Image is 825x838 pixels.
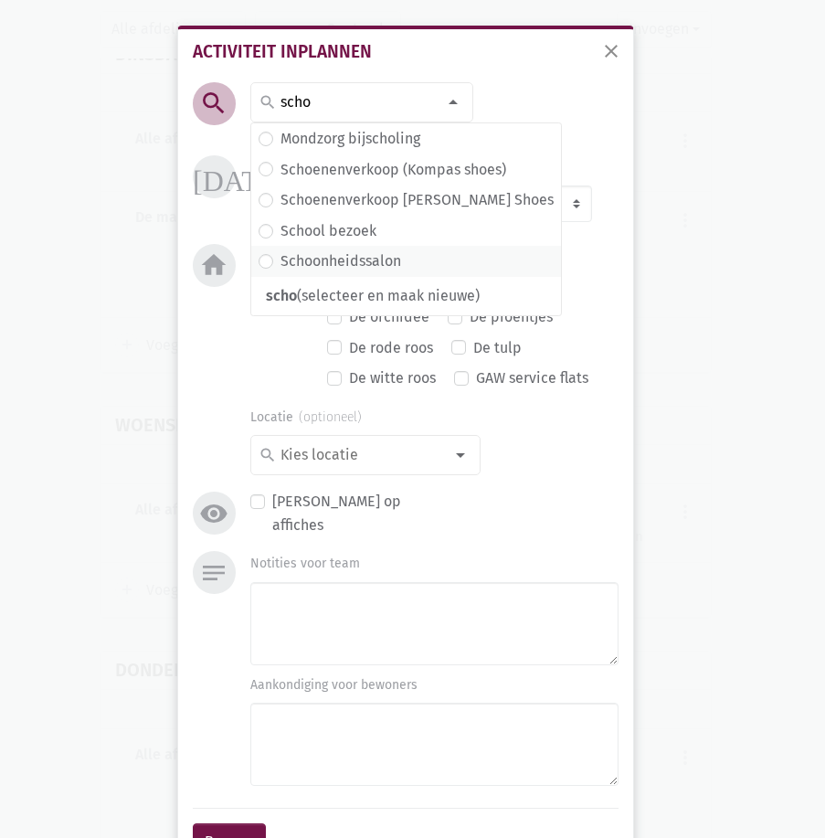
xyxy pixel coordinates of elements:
[250,554,360,574] label: Notities voor team
[473,336,522,360] label: De tulp
[199,89,228,118] i: search
[470,305,553,329] label: De pioentjes
[199,558,228,588] i: notes
[193,162,287,191] i: [DATE]
[280,158,506,182] label: Schoenenverkoop (Kompas shoes)
[250,675,418,695] label: Aankondiging voor bewoners
[193,44,619,60] div: Activiteit inplannen
[349,366,436,390] label: De witte roos
[199,250,228,280] i: home
[280,127,420,151] label: Mondzorg bijscholing
[280,188,554,212] label: Schoenenverkoop [PERSON_NAME] Shoes
[280,249,401,273] label: Schoonheidssalon
[251,284,561,308] span: (selecteer en maak nieuwe)
[278,443,443,467] input: Kies locatie
[266,287,297,304] span: scho
[476,366,588,390] label: GAW service flats
[349,336,433,360] label: De rode roos
[199,499,228,528] i: visibility
[250,408,362,428] label: Locatie
[349,305,429,329] label: De orchidee
[272,490,401,536] label: [PERSON_NAME] op affiches
[600,40,622,62] span: close
[280,219,376,243] label: School bezoek
[593,33,629,73] button: sluiten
